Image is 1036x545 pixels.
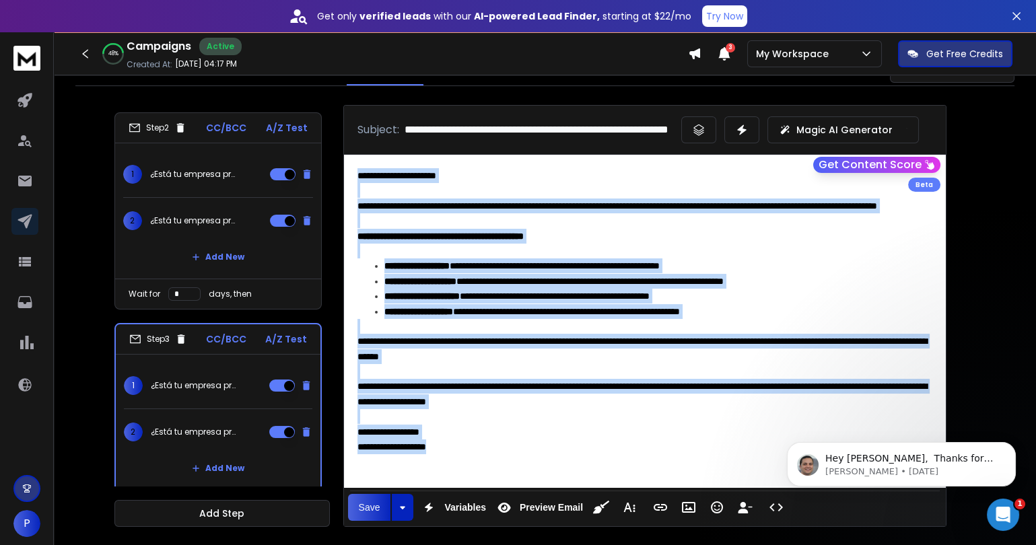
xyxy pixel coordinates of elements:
[732,494,758,521] button: Insert Unsubscribe Link
[129,333,187,345] div: Step 3
[127,59,172,70] p: Created At:
[987,499,1019,531] iframe: Intercom live chat
[763,494,789,521] button: Code View
[767,116,919,143] button: Magic AI Generator
[114,112,322,310] li: Step2CC/BCCA/Z Test1¿Está tu empresa preparada para gestionar situaciones difíciles?2¿Está tu emp...
[151,380,237,391] p: ¿Está tu empresa preparada para gestionar situaciones difíciles?
[702,5,747,27] button: Try Now
[123,211,142,230] span: 2
[357,122,399,138] p: Subject:
[908,178,940,192] div: Beta
[123,165,142,184] span: 1
[181,244,255,270] button: Add New
[704,494,730,521] button: Emoticons
[206,121,246,135] p: CC/BCC
[129,122,186,134] div: Step 2
[150,169,236,180] p: ¿Está tu empresa preparada para gestionar situaciones difíciles?
[1014,499,1025,509] span: 1
[199,38,242,55] div: Active
[416,494,489,521] button: Variables
[151,427,237,437] p: ¿Está tu empresa preparada para gestionar situaciones difíciles?
[442,502,489,513] span: Variables
[175,59,237,69] p: [DATE] 04:17 PM
[348,494,391,521] button: Save
[359,9,431,23] strong: verified leads
[124,376,143,395] span: 1
[124,423,143,441] span: 2
[13,46,40,71] img: logo
[726,43,735,52] span: 3
[676,494,701,521] button: Insert Image (⌘P)
[706,9,743,23] p: Try Now
[517,502,586,513] span: Preview Email
[617,494,642,521] button: More Text
[588,494,614,521] button: Clean HTML
[474,9,600,23] strong: AI-powered Lead Finder,
[13,510,40,537] button: P
[114,323,322,491] li: Step3CC/BCCA/Z Test1¿Está tu empresa preparada para gestionar situaciones difíciles?2¿Está tu emp...
[317,9,691,23] p: Get only with our starting at $22/mo
[813,157,940,173] button: Get Content Score
[129,289,160,299] p: Wait for
[265,332,307,346] p: A/Z Test
[127,38,191,54] h1: Campaigns
[108,50,118,58] p: 48 %
[796,123,893,137] p: Magic AI Generator
[206,332,246,346] p: CC/BCC
[898,40,1012,67] button: Get Free Credits
[926,47,1003,61] p: Get Free Credits
[648,494,673,521] button: Insert Link (⌘K)
[150,215,236,226] p: ¿Está tu empresa preparada para gestionar situaciones difíciles?
[181,455,255,482] button: Add New
[491,494,586,521] button: Preview Email
[767,414,1036,509] iframe: Intercom notifications message
[209,289,252,299] p: days, then
[266,121,308,135] p: A/Z Test
[756,47,834,61] p: My Workspace
[114,500,330,527] button: Add Step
